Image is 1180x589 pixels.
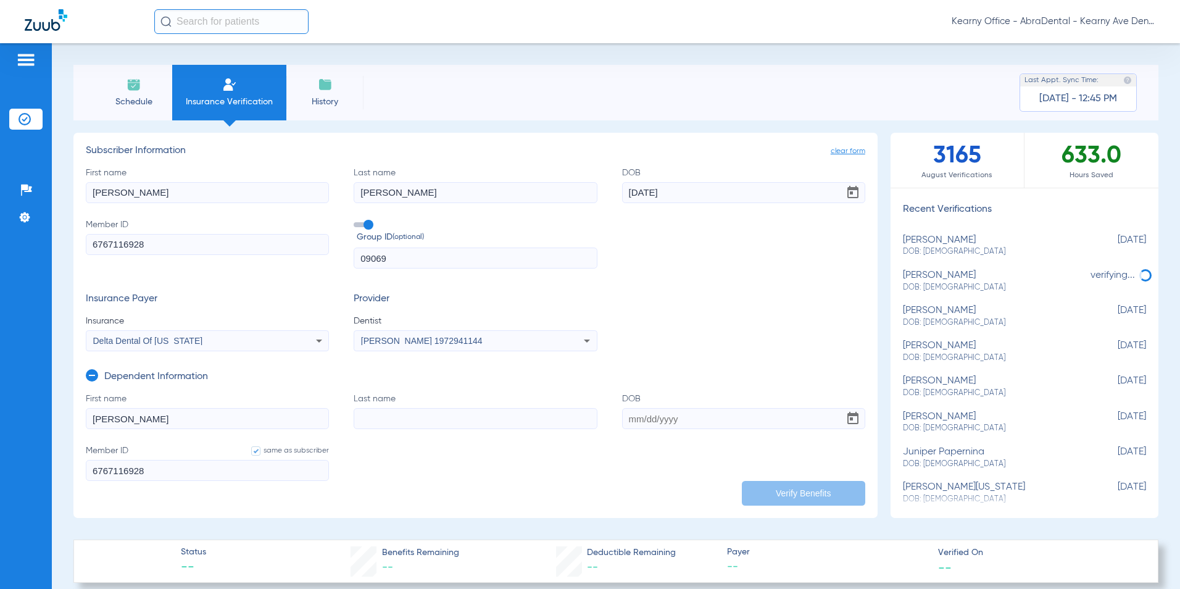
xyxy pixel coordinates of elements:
img: Zuub Logo [25,9,67,31]
input: Last name [354,182,597,203]
iframe: Chat Widget [1118,530,1180,589]
span: [PERSON_NAME] 1972941144 [361,336,483,346]
span: -- [181,559,206,577]
div: juniper papernina [903,446,1084,469]
h3: Insurance Payer [86,293,329,306]
h3: Subscriber Information [86,145,865,157]
span: DOB: [DEMOGRAPHIC_DATA] [903,282,1084,293]
input: Member ID [86,234,329,255]
input: First name [86,182,329,203]
input: First name [86,408,329,429]
input: Member IDsame as subscriber [86,460,329,481]
span: DOB: [DEMOGRAPHIC_DATA] [903,246,1084,257]
div: [PERSON_NAME] [903,270,1084,293]
label: Member ID [86,445,329,481]
span: verifying... [1091,270,1135,280]
div: 3165 [891,133,1024,188]
h3: Provider [354,293,597,306]
label: Member ID [86,219,329,269]
span: Insurance Verification [181,96,277,108]
label: First name [86,393,329,429]
span: Status [181,546,206,559]
span: [DATE] [1084,411,1146,434]
span: Dentist [354,315,597,327]
img: Manual Insurance Verification [222,77,237,92]
div: [PERSON_NAME] [903,305,1084,328]
span: DOB: [DEMOGRAPHIC_DATA] [903,317,1084,328]
div: [PERSON_NAME][US_STATE] [903,482,1084,504]
span: -- [382,562,393,573]
span: clear form [831,145,865,157]
span: [DATE] - 12:45 PM [1039,93,1117,105]
span: [DATE] [1084,446,1146,469]
span: Schedule [104,96,163,108]
img: last sync help info [1123,76,1132,85]
button: Verify Benefits [742,481,865,506]
input: DOBOpen calendar [622,182,865,203]
img: Schedule [127,77,141,92]
h3: Recent Verifications [891,204,1158,216]
span: Verified On [938,546,1139,559]
span: History [296,96,354,108]
span: Last Appt. Sync Time: [1024,74,1099,86]
span: Delta Dental Of [US_STATE] [93,336,203,346]
span: [DATE] [1084,235,1146,257]
span: [DATE] [1084,375,1146,398]
input: Last name [354,408,597,429]
label: DOB [622,167,865,203]
span: [DATE] [1084,340,1146,363]
span: Deductible Remaining [587,546,676,559]
label: First name [86,167,329,203]
span: August Verifications [891,169,1024,182]
img: History [318,77,333,92]
input: Search for patients [154,9,309,34]
span: [DATE] [1084,305,1146,328]
button: Open calendar [841,180,865,205]
div: [PERSON_NAME] [903,375,1084,398]
input: DOBOpen calendar [622,408,865,429]
span: -- [727,559,928,575]
div: 633.0 [1024,133,1158,188]
span: Kearny Office - AbraDental - Kearny Ave Dental, LLC - Kearny General [952,15,1155,28]
span: -- [587,562,598,573]
img: hamburger-icon [16,52,36,67]
span: DOB: [DEMOGRAPHIC_DATA] [903,459,1084,470]
span: Benefits Remaining [382,546,459,559]
span: Hours Saved [1024,169,1158,182]
small: (optional) [393,231,424,244]
span: Payer [727,546,928,559]
label: Last name [354,393,597,429]
span: DOB: [DEMOGRAPHIC_DATA] [903,423,1084,434]
h3: Dependent Information [104,371,208,383]
span: [DATE] [1084,482,1146,504]
label: Last name [354,167,597,203]
div: [PERSON_NAME] [903,340,1084,363]
label: same as subscriber [239,445,329,457]
img: Search Icon [160,16,172,27]
label: DOB [622,393,865,429]
span: Group ID [357,231,597,244]
span: Insurance [86,315,329,327]
span: DOB: [DEMOGRAPHIC_DATA] [903,353,1084,364]
div: [PERSON_NAME] [903,235,1084,257]
span: DOB: [DEMOGRAPHIC_DATA] [903,388,1084,399]
button: Open calendar [841,406,865,431]
div: [PERSON_NAME] [903,411,1084,434]
span: -- [938,561,952,574]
